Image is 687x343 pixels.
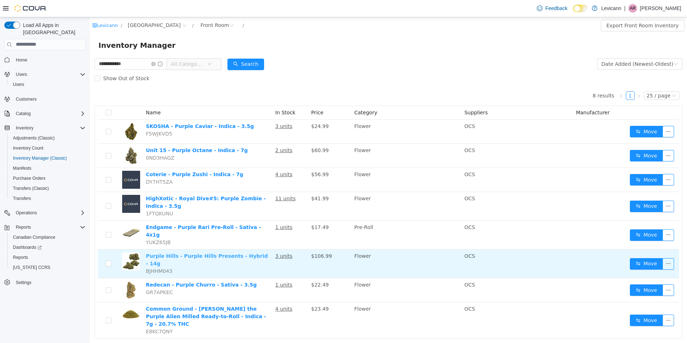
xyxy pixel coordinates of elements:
[13,223,86,232] span: Reports
[7,242,88,252] a: Dashboards
[56,222,81,228] span: YUKZ65JB
[262,127,372,151] td: Flower
[56,92,71,98] span: Name
[1,109,88,119] button: Catalog
[374,92,398,98] span: Suppliers
[4,52,86,306] nav: Complex example
[540,267,573,279] button: icon: swapMove
[13,95,86,104] span: Customers
[81,43,114,50] span: All Categories
[7,252,88,262] button: Reports
[536,74,545,83] li: 1
[56,106,164,112] a: SKOSHA - Purple Caviar - Indica - 3.5g
[10,174,86,183] span: Purchase Orders
[13,56,30,64] a: Home
[56,272,83,278] span: GR7APKEC
[61,45,66,49] i: icon: close-circle
[221,236,242,242] span: $106.99
[10,194,86,203] span: Transfers
[540,297,573,309] button: icon: swapMove
[13,55,86,64] span: Home
[573,241,584,252] button: icon: ellipsis
[16,96,37,102] span: Customers
[16,280,31,285] span: Settings
[13,175,46,181] span: Purchase Orders
[10,134,86,142] span: Adjustments (Classic)
[13,70,86,79] span: Users
[7,193,88,203] button: Transfers
[1,69,88,79] button: Users
[10,58,63,64] span: Show Out of Stock
[16,72,27,77] span: Users
[32,235,50,253] img: Purple Hills - Purple Hills Presents - Hybrid - 14g hero shot
[10,233,86,242] span: Canadian Compliance
[573,183,584,195] button: icon: ellipsis
[527,74,536,83] li: Previous Page
[221,106,239,112] span: $24.99
[534,1,570,15] a: Feedback
[221,178,239,184] span: $41.99
[16,125,33,131] span: Inventory
[56,265,167,270] a: Redecan - Purple Churro - Sativa - 3.5g
[262,285,372,321] td: Flower
[1,222,88,232] button: Reports
[56,138,84,143] span: 0ND3HAGZ
[540,133,573,144] button: icon: swapMove
[13,265,50,270] span: [US_STATE] CCRS
[10,154,70,163] a: Inventory Manager (Classic)
[374,106,385,112] span: OCS
[374,178,385,184] span: OCS
[32,178,50,196] img: HighXotic - Royal Dive#5: Purple Zombie - Indica - 3.5g placeholder
[540,157,573,168] button: icon: swapMove
[32,129,50,147] img: Unit 15 - Purple Octane - Indica - 7g hero shot
[185,289,203,294] u: 4 units
[7,173,88,183] button: Purchase Orders
[185,106,203,112] u: 3 units
[10,144,86,152] span: Inventory Count
[13,209,86,217] span: Operations
[10,184,86,193] span: Transfers (Classic)
[9,22,90,34] span: Inventory Manager
[10,144,46,152] a: Inventory Count
[374,207,385,213] span: OCS
[10,164,34,173] a: Manifests
[13,186,49,191] span: Transfers (Classic)
[102,5,104,11] span: /
[7,163,88,173] button: Manifests
[13,234,55,240] span: Canadian Compliance
[10,80,86,89] span: Users
[557,74,581,82] div: 25 / page
[7,183,88,193] button: Transfers (Classic)
[13,145,43,151] span: Inventory Count
[503,74,524,83] li: 8 results
[624,4,626,13] p: |
[630,4,636,13] span: AR
[540,109,573,120] button: icon: swapMove
[545,74,553,83] li: Next Page
[573,267,584,279] button: icon: ellipsis
[221,130,239,136] span: $60.99
[221,154,239,160] span: $56.99
[13,278,86,287] span: Settings
[32,206,50,224] img: Endgame - Purple Rari Pre-Roll - Sativa - 4x1g hero shot
[56,236,178,249] a: Purple Hills - Purple Hills Presents - Hybrid - 14g
[13,223,34,232] button: Reports
[262,261,372,285] td: Flower
[14,5,47,12] img: Cova
[540,212,573,224] button: icon: swapMove
[56,207,171,220] a: Endgame - Purple Rari Pre-Roll - Sativa - 4x1g
[221,207,239,213] span: $17.49
[56,289,176,310] a: Common Ground - [PERSON_NAME] the Purple Alien Milled Ready-to-Roll - Indica - 7g - 20.7% THC
[185,265,203,270] u: 1 units
[10,154,86,163] span: Inventory Manager (Classic)
[640,4,681,13] p: [PERSON_NAME]
[547,77,551,81] i: icon: right
[32,105,50,123] img: SKOSHA - Purple Caviar - Indica - 3.5g hero shot
[16,57,27,63] span: Home
[1,123,88,133] button: Inventory
[10,233,58,242] a: Canadian Compliance
[374,236,385,242] span: OCS
[10,243,86,252] span: Dashboards
[13,124,36,132] button: Inventory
